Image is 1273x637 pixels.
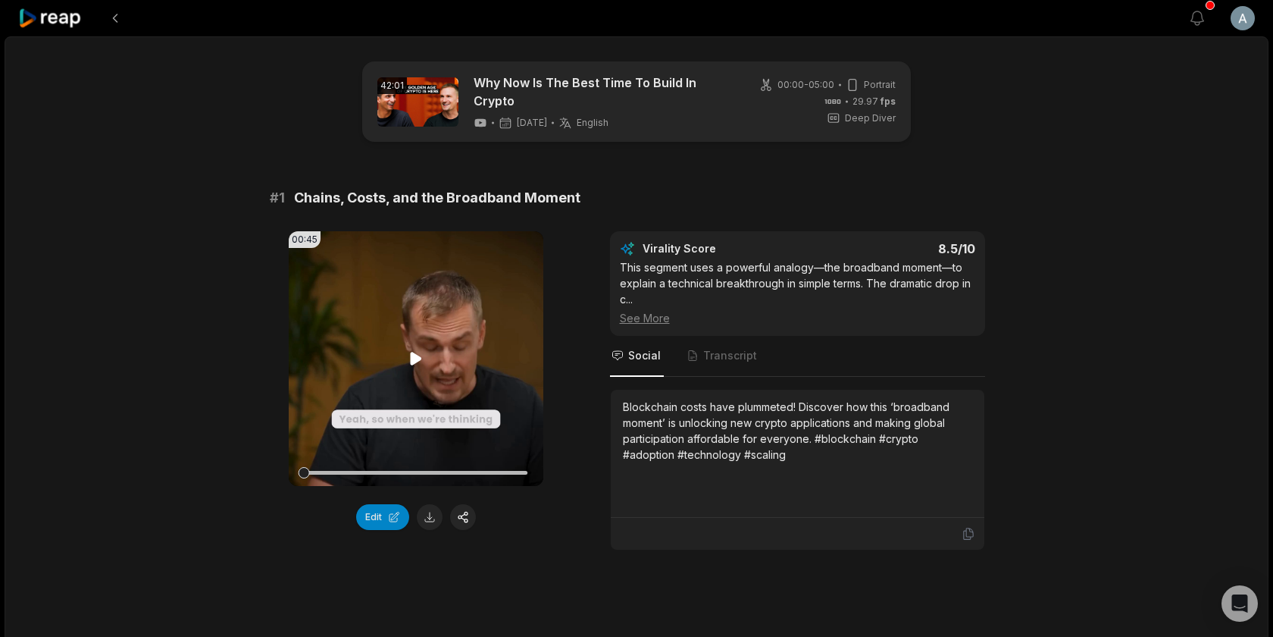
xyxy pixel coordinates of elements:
[852,95,896,108] span: 29.97
[623,399,972,463] div: Blockchain costs have plummeted! Discover how this ‘broadband moment’ is unlocking new crypto app...
[356,504,409,530] button: Edit
[703,348,757,363] span: Transcript
[474,74,735,110] a: Why Now Is The Best Time To Build In Crypto
[1221,585,1258,622] div: Open Intercom Messenger
[620,259,975,326] div: This segment uses a powerful analogy—the broadband moment—to explain a technical breakthrough in ...
[628,348,661,363] span: Social
[610,336,985,377] nav: Tabs
[812,241,975,256] div: 8.5 /10
[577,117,608,129] span: English
[643,241,805,256] div: Virality Score
[845,111,896,125] span: Deep Diver
[517,117,547,129] span: [DATE]
[289,231,543,486] video: Your browser does not support mp4 format.
[864,78,896,92] span: Portrait
[270,187,285,209] span: # 1
[880,96,896,107] span: fps
[620,310,975,326] div: See More
[777,78,834,92] span: 00:00 - 05:00
[294,187,580,209] span: Chains, Costs, and the Broadband Moment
